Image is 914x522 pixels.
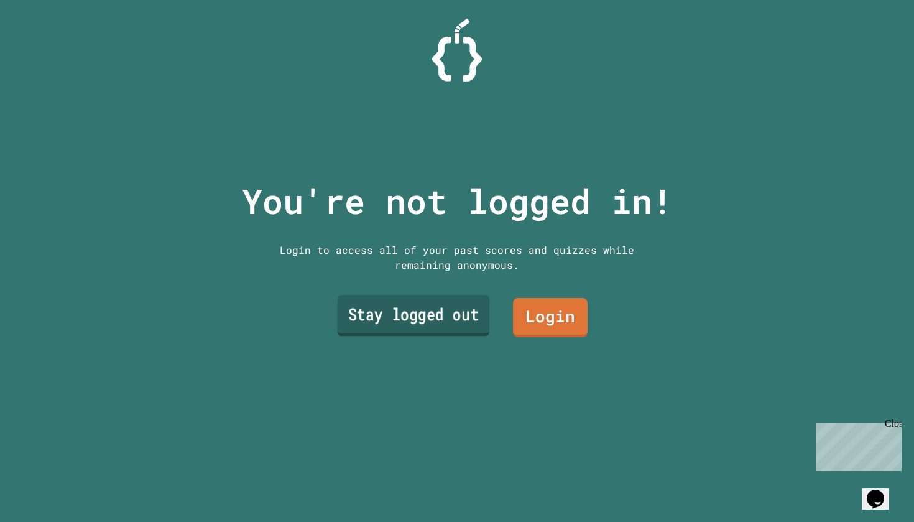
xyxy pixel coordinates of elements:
p: You're not logged in! [242,175,673,227]
img: Logo.svg [432,19,482,82]
iframe: chat widget [811,418,902,471]
a: Login [513,298,588,337]
a: Stay logged out [337,295,489,336]
iframe: chat widget [862,472,902,510]
div: Chat with us now!Close [5,5,86,79]
div: Login to access all of your past scores and quizzes while remaining anonymous. [270,243,644,273]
